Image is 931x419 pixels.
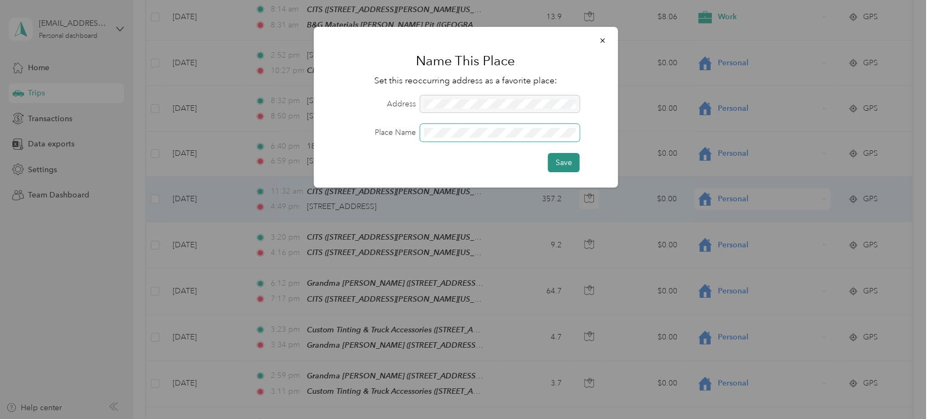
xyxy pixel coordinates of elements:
label: Place Name [329,127,416,138]
p: Set this reoccurring address as a favorite place: [329,74,602,88]
h1: Name This Place [329,48,602,74]
iframe: Everlance-gr Chat Button Frame [870,358,931,419]
button: Save [547,153,579,172]
label: Address [329,98,416,110]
